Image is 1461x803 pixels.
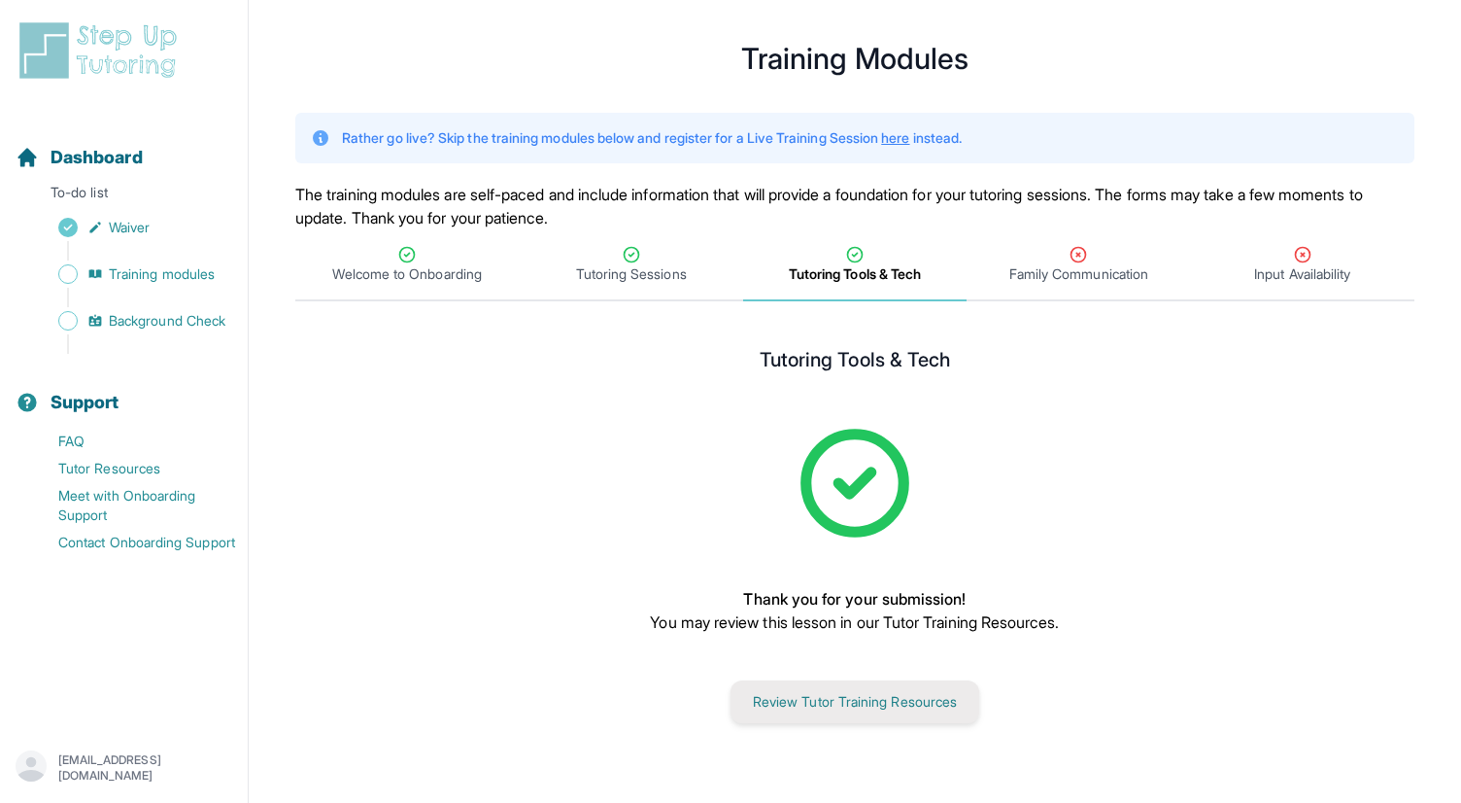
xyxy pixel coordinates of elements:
a: Waiver [16,214,248,241]
span: Tutoring Sessions [576,264,687,284]
span: Training modules [109,264,215,284]
a: Review Tutor Training Resources [730,691,979,711]
a: Dashboard [16,144,143,171]
button: Support [8,358,240,424]
a: Background Check [16,307,248,334]
a: here [881,129,909,146]
span: Welcome to Onboarding [332,264,481,284]
span: Dashboard [51,144,143,171]
span: Family Communication [1009,264,1148,284]
a: Training modules [16,261,248,288]
h2: Tutoring Tools & Tech [760,348,950,379]
span: Support [51,389,119,416]
span: Tutoring Tools & Tech [789,264,921,284]
button: [EMAIL_ADDRESS][DOMAIN_NAME] [16,751,232,786]
span: Waiver [109,218,150,237]
a: Tutor Resources [16,455,248,482]
p: You may review this lesson in our Tutor Training Resources. [650,611,1059,634]
p: The training modules are self-paced and include information that will provide a foundation for yo... [295,183,1414,229]
a: Contact Onboarding Support [16,529,248,556]
a: FAQ [16,428,248,455]
button: Review Tutor Training Resources [730,681,979,723]
nav: Tabs [295,229,1414,301]
p: [EMAIL_ADDRESS][DOMAIN_NAME] [58,752,232,784]
p: Thank you for your submission! [650,587,1059,611]
p: To-do list [8,183,240,210]
p: Rather go live? Skip the training modules below and register for a Live Training Session instead. [342,128,962,148]
button: Dashboard [8,113,240,179]
h1: Training Modules [295,47,1414,70]
img: logo [16,19,188,82]
a: Meet with Onboarding Support [16,482,248,529]
span: Background Check [109,311,225,331]
span: Input Availability [1254,264,1350,284]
